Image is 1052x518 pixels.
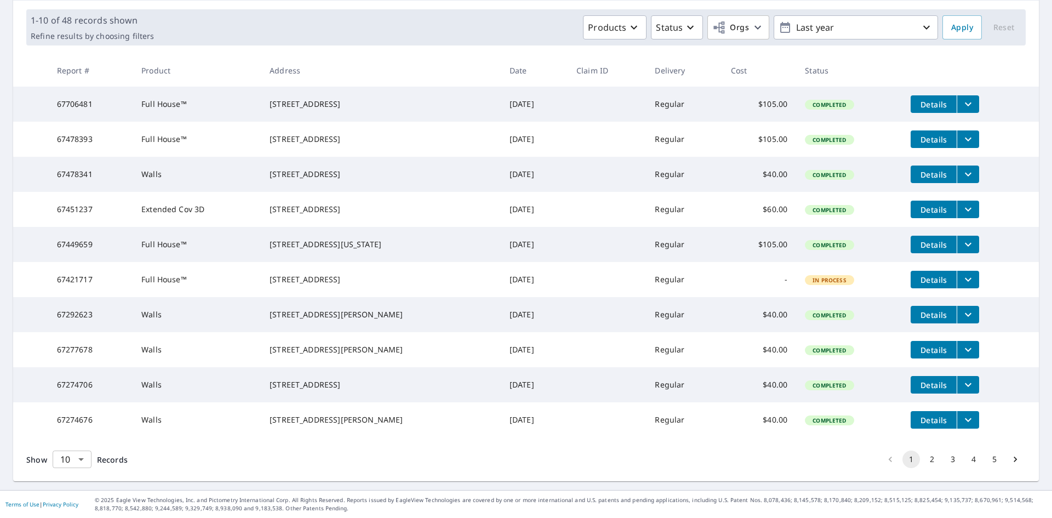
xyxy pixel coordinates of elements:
[48,87,133,122] td: 67706481
[957,376,979,394] button: filesDropdownBtn-67274706
[944,451,962,468] button: Go to page 3
[270,204,492,215] div: [STREET_ADDRESS]
[501,297,568,332] td: [DATE]
[270,169,492,180] div: [STREET_ADDRESS]
[722,227,796,262] td: $105.00
[911,271,957,288] button: detailsBtn-67421717
[707,15,769,39] button: Orgs
[501,332,568,367] td: [DATE]
[26,454,47,465] span: Show
[501,367,568,402] td: [DATE]
[774,15,938,39] button: Last year
[722,297,796,332] td: $40.00
[646,332,722,367] td: Regular
[48,157,133,192] td: 67478341
[5,501,78,508] p: |
[646,262,722,297] td: Regular
[270,344,492,355] div: [STREET_ADDRESS][PERSON_NAME]
[588,21,626,34] p: Products
[646,122,722,157] td: Regular
[957,201,979,218] button: filesDropdownBtn-67451237
[501,157,568,192] td: [DATE]
[48,54,133,87] th: Report #
[48,402,133,437] td: 67274676
[911,95,957,113] button: detailsBtn-67706481
[917,99,950,110] span: Details
[806,206,853,214] span: Completed
[133,332,261,367] td: Walls
[722,367,796,402] td: $40.00
[722,122,796,157] td: $105.00
[501,54,568,87] th: Date
[880,451,1026,468] nav: pagination navigation
[501,227,568,262] td: [DATE]
[133,262,261,297] td: Full House™
[48,332,133,367] td: 67277678
[646,157,722,192] td: Regular
[501,402,568,437] td: [DATE]
[646,227,722,262] td: Regular
[722,54,796,87] th: Cost
[133,297,261,332] td: Walls
[951,21,973,35] span: Apply
[48,297,133,332] td: 67292623
[806,276,853,284] span: In Process
[133,227,261,262] td: Full House™
[722,332,796,367] td: $40.00
[917,134,950,145] span: Details
[965,451,982,468] button: Go to page 4
[31,14,154,27] p: 1-10 of 48 records shown
[917,345,950,355] span: Details
[133,157,261,192] td: Walls
[917,415,950,425] span: Details
[501,262,568,297] td: [DATE]
[133,402,261,437] td: Walls
[646,192,722,227] td: Regular
[48,262,133,297] td: 67421717
[806,241,853,249] span: Completed
[646,402,722,437] td: Regular
[722,157,796,192] td: $40.00
[911,130,957,148] button: detailsBtn-67478393
[646,87,722,122] td: Regular
[270,379,492,390] div: [STREET_ADDRESS]
[646,54,722,87] th: Delivery
[53,444,92,475] div: 10
[806,136,853,144] span: Completed
[806,101,853,109] span: Completed
[133,122,261,157] td: Full House™
[911,341,957,358] button: detailsBtn-67277678
[48,367,133,402] td: 67274706
[806,382,853,389] span: Completed
[1007,451,1024,468] button: Go to next page
[917,169,950,180] span: Details
[97,454,128,465] span: Records
[911,201,957,218] button: detailsBtn-67451237
[792,18,920,37] p: Last year
[917,275,950,285] span: Details
[722,262,796,297] td: -
[583,15,647,39] button: Products
[911,376,957,394] button: detailsBtn-67274706
[806,346,853,354] span: Completed
[656,21,683,34] p: Status
[95,496,1047,513] p: © 2025 Eagle View Technologies, Inc. and Pictometry International Corp. All Rights Reserved. Repo...
[722,87,796,122] td: $105.00
[923,451,941,468] button: Go to page 2
[806,311,853,319] span: Completed
[133,367,261,402] td: Walls
[261,54,501,87] th: Address
[911,166,957,183] button: detailsBtn-67478341
[957,236,979,253] button: filesDropdownBtn-67449659
[722,402,796,437] td: $40.00
[902,451,920,468] button: page 1
[957,130,979,148] button: filesDropdownBtn-67478393
[917,240,950,250] span: Details
[911,306,957,323] button: detailsBtn-67292623
[651,15,703,39] button: Status
[501,87,568,122] td: [DATE]
[48,192,133,227] td: 67451237
[957,271,979,288] button: filesDropdownBtn-67421717
[722,192,796,227] td: $60.00
[957,341,979,358] button: filesDropdownBtn-67277678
